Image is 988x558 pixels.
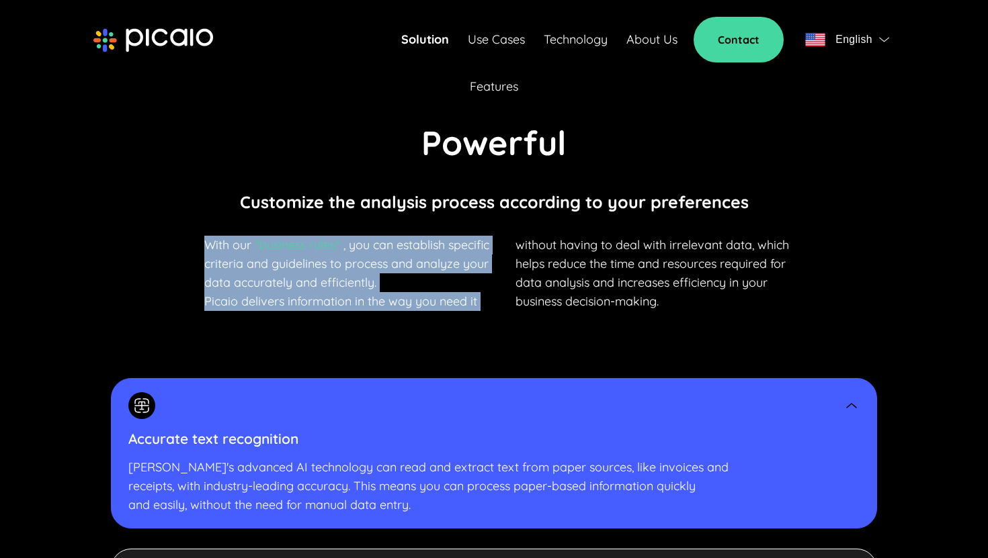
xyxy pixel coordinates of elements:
[128,392,155,419] img: func-card-icon
[544,30,608,49] a: Technology
[470,77,518,96] p: Features
[516,236,806,311] p: without having to deal with irrelevant data, which helps reduce the time and resources required f...
[128,429,860,448] p: Accurate text recognition
[694,17,784,62] a: Contact
[835,30,872,49] span: English
[468,30,525,49] a: Use Cases
[401,30,449,49] a: Solution
[843,398,860,414] img: func-card-arrow
[421,122,567,164] span: Powerful
[879,37,889,42] img: flag
[240,190,749,214] p: Customize the analysis process according to your preferences
[128,458,860,514] p: [PERSON_NAME]'s advanced AI technology can read and extract text from paper sources, like invoice...
[800,26,895,53] button: flagEnglishflag
[626,30,677,49] a: About Us
[93,28,213,52] img: picaio-logo
[805,33,825,46] img: flag
[204,236,495,311] p: With our , you can establish specific criteria and guidelines to process and analyze your data ac...
[255,237,340,252] span: "business rules"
